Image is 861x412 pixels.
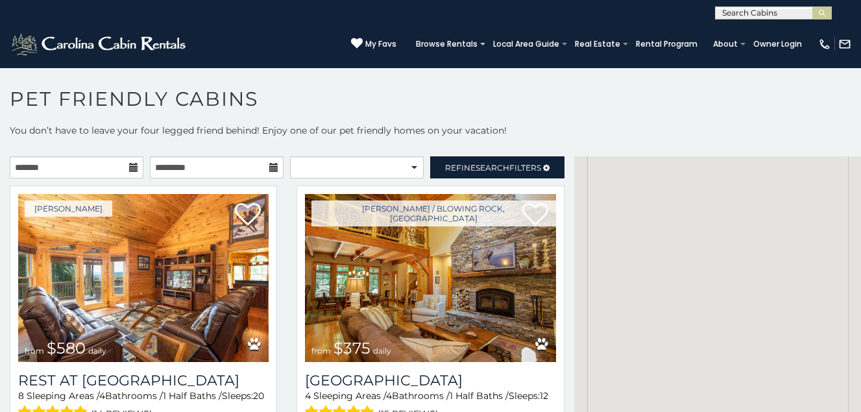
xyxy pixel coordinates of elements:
[540,390,548,402] span: 12
[450,390,509,402] span: 1 Half Baths /
[409,35,484,53] a: Browse Rentals
[487,35,566,53] a: Local Area Guide
[373,346,391,356] span: daily
[47,339,86,357] span: $580
[311,200,555,226] a: [PERSON_NAME] / Blowing Rock, [GEOGRAPHIC_DATA]
[818,38,831,51] img: phone-regular-white.png
[333,339,370,357] span: $375
[163,390,222,402] span: 1 Half Baths /
[305,194,555,362] img: 1714397922_thumbnail.jpeg
[707,35,744,53] a: About
[18,194,269,362] a: from $580 daily
[430,156,564,178] a: RefineSearchFilters
[253,390,264,402] span: 20
[838,38,851,51] img: mail-regular-white.png
[18,372,269,389] h3: Rest at Mountain Crest
[25,200,112,217] a: [PERSON_NAME]
[18,194,269,362] img: 1714397301_thumbnail.jpeg
[99,390,105,402] span: 4
[305,372,555,389] a: [GEOGRAPHIC_DATA]
[445,163,541,173] span: Refine Filters
[18,372,269,389] a: Rest at [GEOGRAPHIC_DATA]
[311,346,331,356] span: from
[365,38,396,50] span: My Favs
[25,346,44,356] span: from
[88,346,106,356] span: daily
[305,390,311,402] span: 4
[305,372,555,389] h3: Mountain Song Lodge
[235,202,261,229] a: Add to favorites
[10,31,189,57] img: White-1-2.png
[476,163,509,173] span: Search
[568,35,627,53] a: Real Estate
[747,35,808,53] a: Owner Login
[18,390,24,402] span: 8
[629,35,704,53] a: Rental Program
[305,194,555,362] a: from $375 daily
[351,38,396,51] a: My Favs
[386,390,392,402] span: 4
